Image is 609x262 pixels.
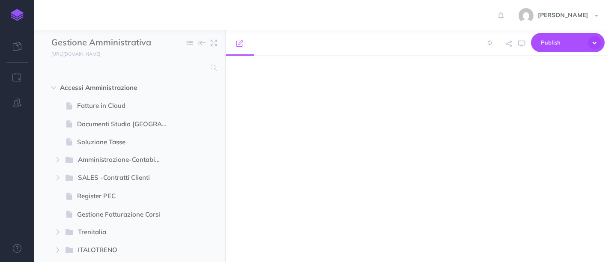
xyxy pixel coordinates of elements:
span: Trenitalia [78,227,161,238]
a: [URL][DOMAIN_NAME] [34,49,109,58]
span: Documenti Studio [GEOGRAPHIC_DATA] [77,119,174,129]
input: Documentation Name [51,36,152,49]
img: 773ddf364f97774a49de44848d81cdba.jpg [519,8,534,23]
span: Soluzione Tasse [77,137,174,147]
button: Publish [531,33,605,52]
span: Gestione Fatturazione Corsi [77,209,174,220]
span: Register PEC [77,191,174,201]
input: Search [51,60,206,75]
span: Accessi Amministrazione [60,83,163,93]
span: Fatture in Cloud [77,101,174,111]
span: Publish [541,36,584,49]
img: logo-mark.svg [11,9,24,21]
span: SALES -Contratti Clienti [78,173,161,184]
span: ITALOTRENO [78,245,161,256]
small: [URL][DOMAIN_NAME] [51,51,100,57]
span: Amministrazione-Contabilità [78,155,167,166]
span: [PERSON_NAME] [534,11,592,19]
